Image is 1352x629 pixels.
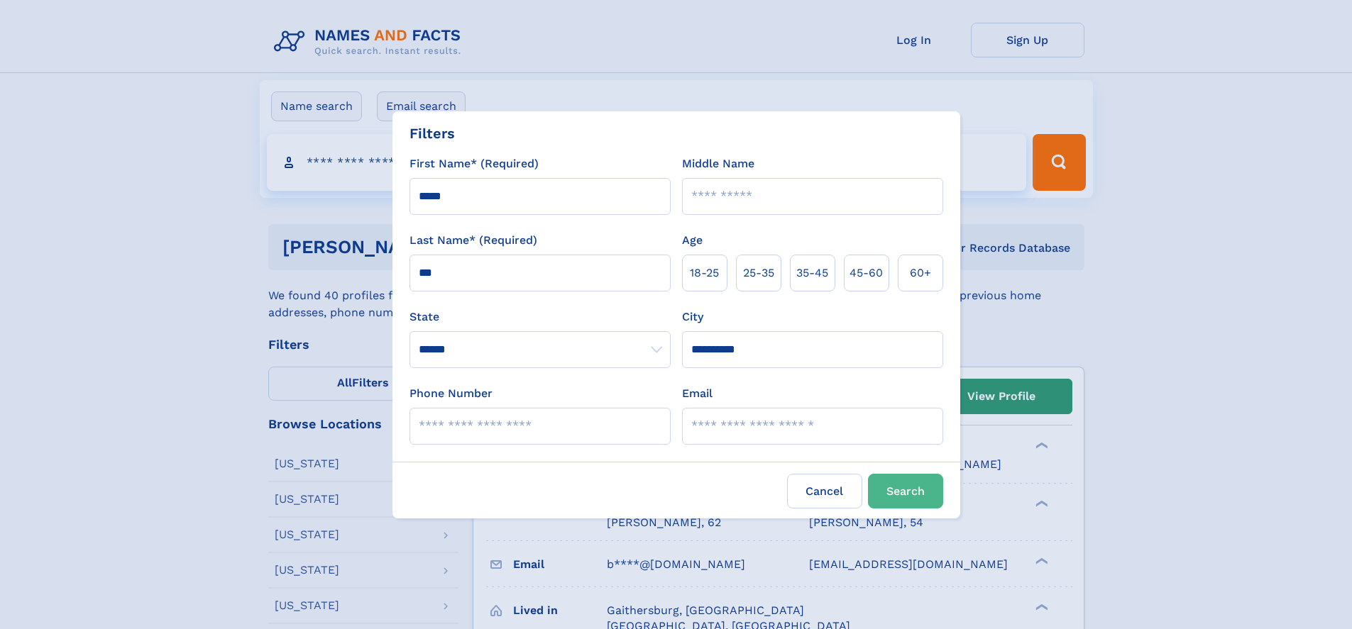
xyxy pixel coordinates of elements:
[682,385,713,402] label: Email
[410,123,455,144] div: Filters
[682,308,703,325] label: City
[682,155,754,172] label: Middle Name
[910,265,931,282] span: 60+
[410,155,539,172] label: First Name* (Required)
[410,385,493,402] label: Phone Number
[850,265,883,282] span: 45‑60
[743,265,774,282] span: 25‑35
[690,265,719,282] span: 18‑25
[682,232,703,249] label: Age
[787,474,862,508] label: Cancel
[410,232,537,249] label: Last Name* (Required)
[796,265,828,282] span: 35‑45
[868,474,943,508] button: Search
[410,308,671,325] label: State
